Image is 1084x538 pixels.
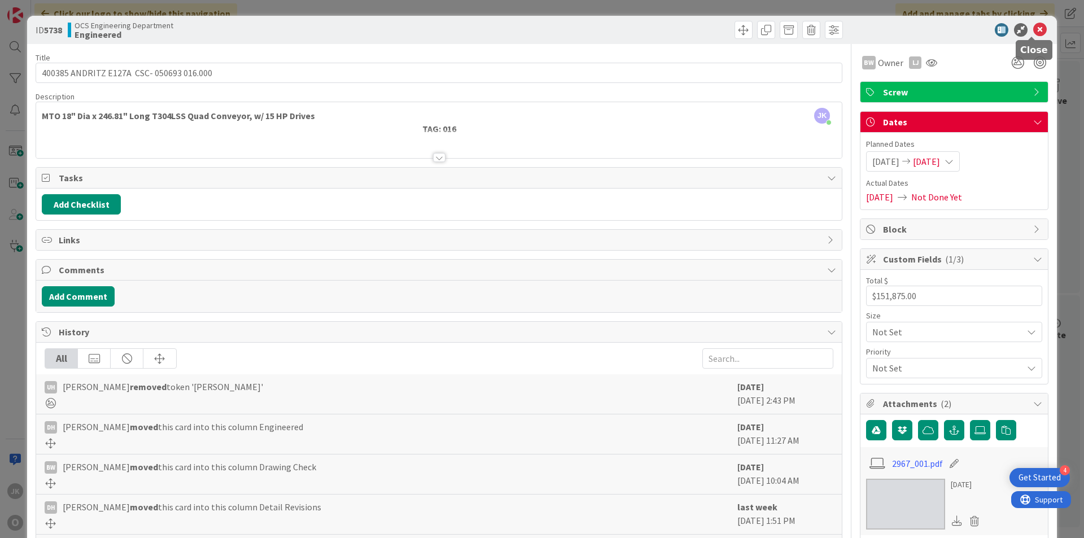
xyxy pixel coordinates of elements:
[883,252,1028,266] span: Custom Fields
[862,56,876,69] div: BW
[59,171,821,185] span: Tasks
[59,325,821,339] span: History
[941,398,951,409] span: ( 2 )
[737,460,833,488] div: [DATE] 10:04 AM
[42,286,115,307] button: Add Comment
[872,360,1017,376] span: Not Set
[36,23,62,37] span: ID
[866,275,888,286] label: Total $
[1019,472,1061,483] div: Get Started
[878,56,903,69] span: Owner
[945,253,964,265] span: ( 1/3 )
[883,222,1028,236] span: Block
[951,479,984,491] div: [DATE]
[75,21,173,30] span: OCS Engineering Department
[1020,45,1048,55] h5: Close
[814,108,830,124] span: JK
[702,348,833,369] input: Search...
[130,461,158,473] b: moved
[883,85,1028,99] span: Screw
[45,461,57,474] div: BW
[422,123,456,134] strong: TAG: 016
[892,457,943,470] a: 2967_001.pdf
[1060,465,1070,475] div: 4
[44,24,62,36] b: 5738
[737,501,777,513] b: last week
[951,514,963,528] div: Download
[45,501,57,514] div: DH
[909,56,921,69] div: LJ
[883,397,1028,410] span: Attachments
[737,380,833,408] div: [DATE] 2:43 PM
[872,324,1017,340] span: Not Set
[883,115,1028,129] span: Dates
[872,155,899,168] span: [DATE]
[737,420,833,448] div: [DATE] 11:27 AM
[36,91,75,102] span: Description
[63,380,263,393] span: [PERSON_NAME] token '[PERSON_NAME]'
[45,381,57,393] div: uh
[866,138,1042,150] span: Planned Dates
[42,194,121,215] button: Add Checklist
[45,349,78,368] div: All
[59,233,821,247] span: Links
[130,381,167,392] b: removed
[737,421,764,432] b: [DATE]
[45,421,57,434] div: DH
[737,500,833,528] div: [DATE] 1:51 PM
[24,2,51,15] span: Support
[63,500,321,514] span: [PERSON_NAME] this card into this column Detail Revisions
[913,155,940,168] span: [DATE]
[75,30,173,39] b: Engineered
[866,348,1042,356] div: Priority
[130,421,158,432] b: moved
[59,263,821,277] span: Comments
[130,501,158,513] b: moved
[36,63,842,83] input: type card name here...
[1009,468,1070,487] div: Open Get Started checklist, remaining modules: 4
[866,312,1042,320] div: Size
[737,381,764,392] b: [DATE]
[42,110,315,121] strong: MTO 18" Dia x 246.81" Long T304LSS Quad Conveyor, w/ 15 HP Drives
[911,190,962,204] span: Not Done Yet
[63,460,316,474] span: [PERSON_NAME] this card into this column Drawing Check
[866,177,1042,189] span: Actual Dates
[63,420,303,434] span: [PERSON_NAME] this card into this column Engineered
[866,190,893,204] span: [DATE]
[737,461,764,473] b: [DATE]
[36,53,50,63] label: Title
